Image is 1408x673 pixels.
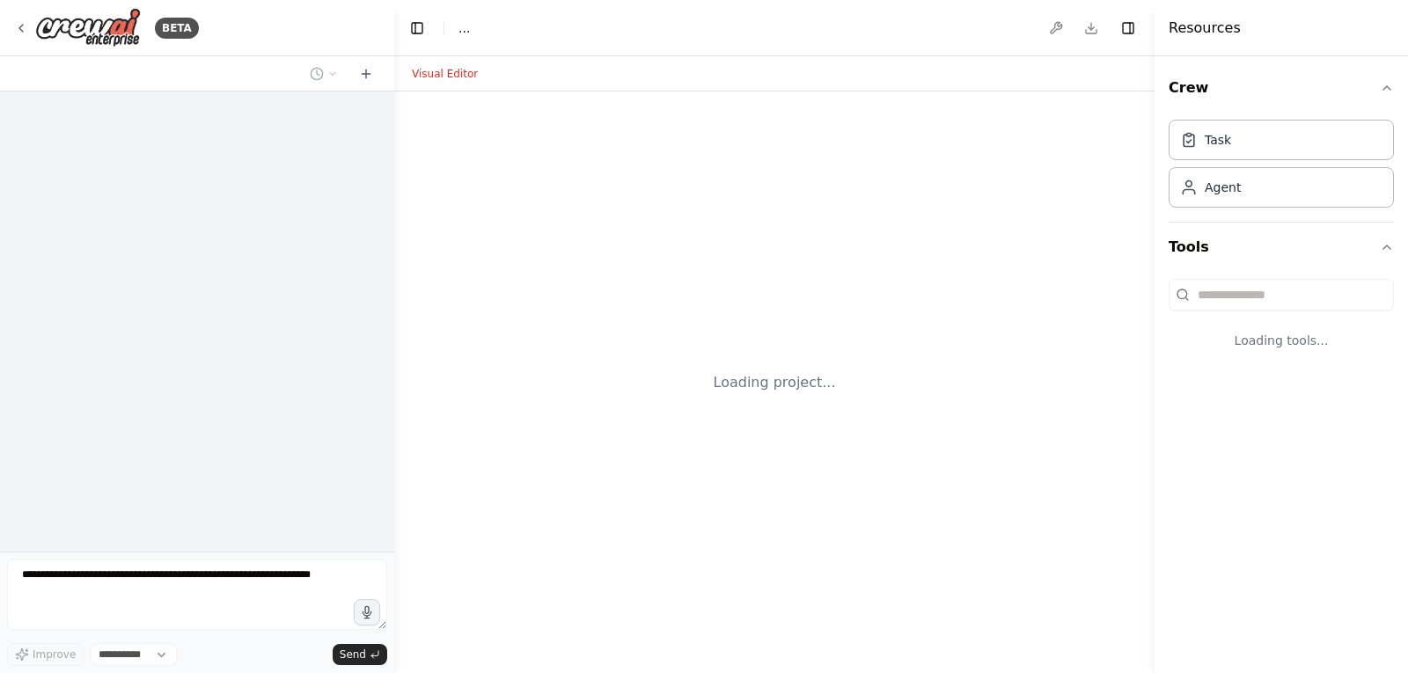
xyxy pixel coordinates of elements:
button: Switch to previous chat [303,63,345,84]
button: Click to speak your automation idea [354,599,380,625]
button: Crew [1169,63,1394,113]
button: Tools [1169,223,1394,272]
div: Task [1205,131,1231,149]
img: Logo [35,8,141,48]
span: Send [340,647,366,662]
button: Start a new chat [352,63,380,84]
div: Agent [1205,179,1241,196]
button: Hide right sidebar [1116,16,1140,40]
button: Send [333,644,387,665]
h4: Resources [1169,18,1241,39]
span: ... [458,19,470,37]
div: Loading project... [714,372,836,393]
button: Visual Editor [401,63,488,84]
button: Hide left sidebar [405,16,429,40]
div: BETA [155,18,199,39]
div: Crew [1169,113,1394,222]
button: Improve [7,643,84,666]
div: Loading tools... [1169,318,1394,363]
div: Tools [1169,272,1394,377]
nav: breadcrumb [458,19,470,37]
span: Improve [33,647,76,662]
